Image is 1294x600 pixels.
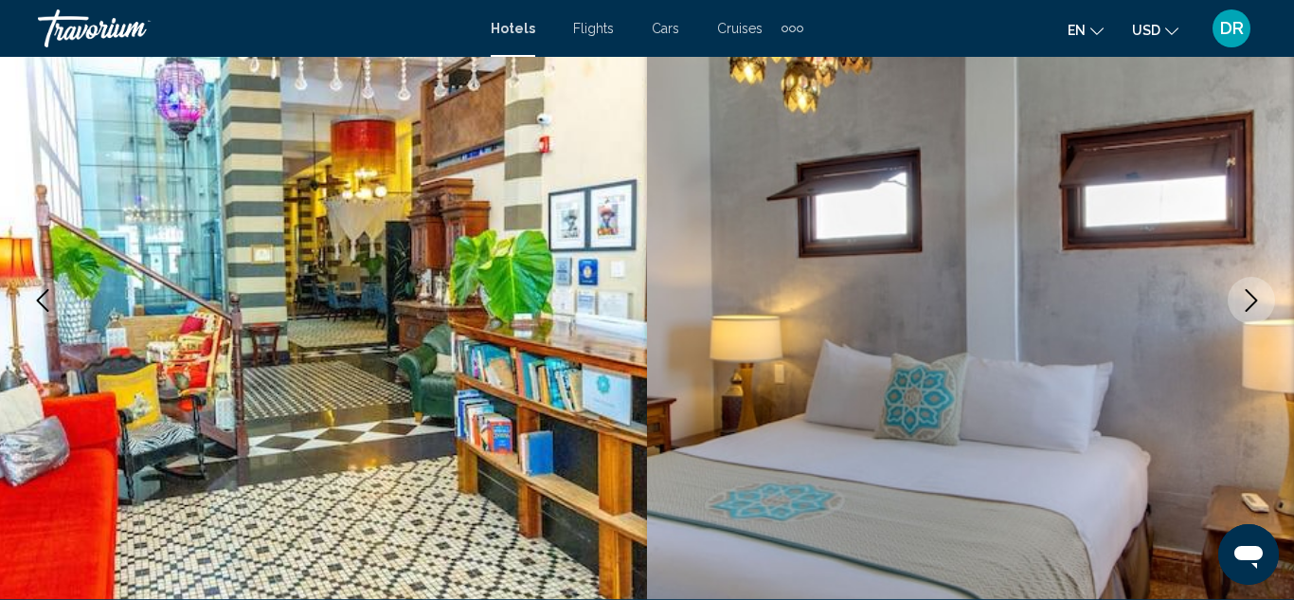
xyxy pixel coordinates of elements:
button: Change currency [1132,16,1178,44]
a: Flights [573,21,614,36]
button: Next image [1228,277,1275,324]
a: Travorium [38,9,472,47]
a: Cruises [717,21,763,36]
button: User Menu [1207,9,1256,48]
button: Previous image [19,277,66,324]
span: USD [1132,23,1160,38]
button: Change language [1068,16,1104,44]
iframe: Button to launch messaging window [1218,524,1279,585]
span: en [1068,23,1086,38]
button: Extra navigation items [782,13,803,44]
a: Hotels [491,21,535,36]
span: DR [1220,19,1244,38]
a: Cars [652,21,679,36]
